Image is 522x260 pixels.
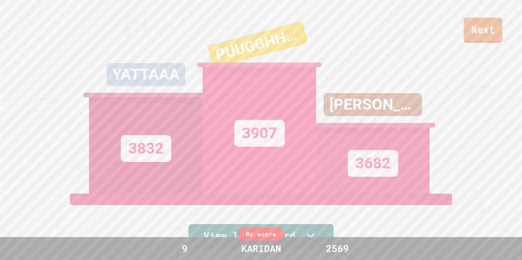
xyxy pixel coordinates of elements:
div: 9 [156,241,213,256]
div: KARIDAN [233,241,289,256]
div: 2569 [309,241,366,256]
div: 3832 [121,135,171,162]
div: [PERSON_NAME] [324,93,422,116]
div: 3907 [234,120,285,147]
div: My score [238,228,284,241]
div: PUUGGHHPUUGGHHH [208,21,308,68]
div: 3682 [348,150,398,177]
div: YATTAAA [107,63,185,86]
a: View leaderboard [188,224,334,249]
a: Next [464,18,503,43]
